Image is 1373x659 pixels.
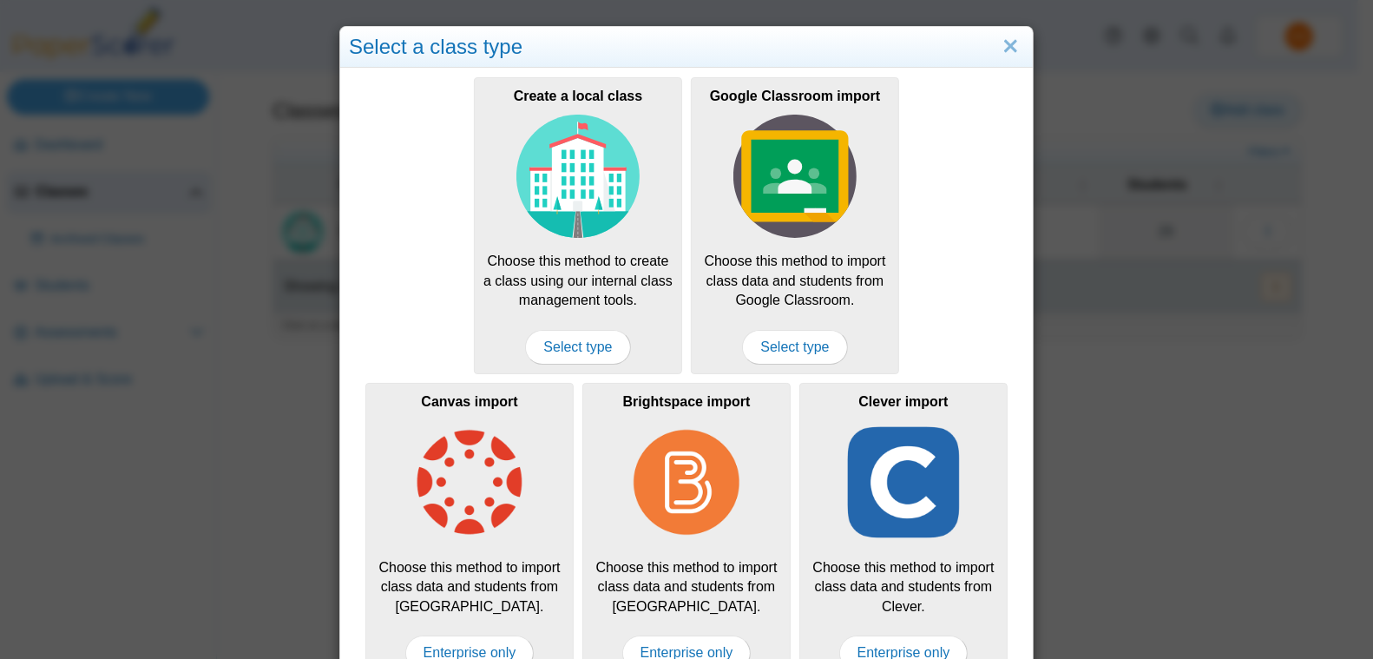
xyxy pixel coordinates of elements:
[514,89,643,103] b: Create a local class
[474,77,682,374] a: Create a local class Choose this method to create a class using our internal class management too...
[516,115,640,238] img: class-type-local.svg
[408,421,531,544] img: class-type-canvas.png
[625,421,748,544] img: class-type-brightspace.png
[733,115,857,238] img: class-type-google-classroom.svg
[842,421,965,544] img: class-type-clever.png
[858,394,948,409] b: Clever import
[710,89,880,103] b: Google Classroom import
[997,32,1024,62] a: Close
[742,330,847,365] span: Select type
[421,394,517,409] b: Canvas import
[623,394,751,409] b: Brightspace import
[691,77,899,374] a: Google Classroom import Choose this method to import class data and students from Google Classroo...
[525,330,630,365] span: Select type
[474,77,682,374] div: Choose this method to create a class using our internal class management tools.
[691,77,899,374] div: Choose this method to import class data and students from Google Classroom.
[340,27,1033,68] div: Select a class type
